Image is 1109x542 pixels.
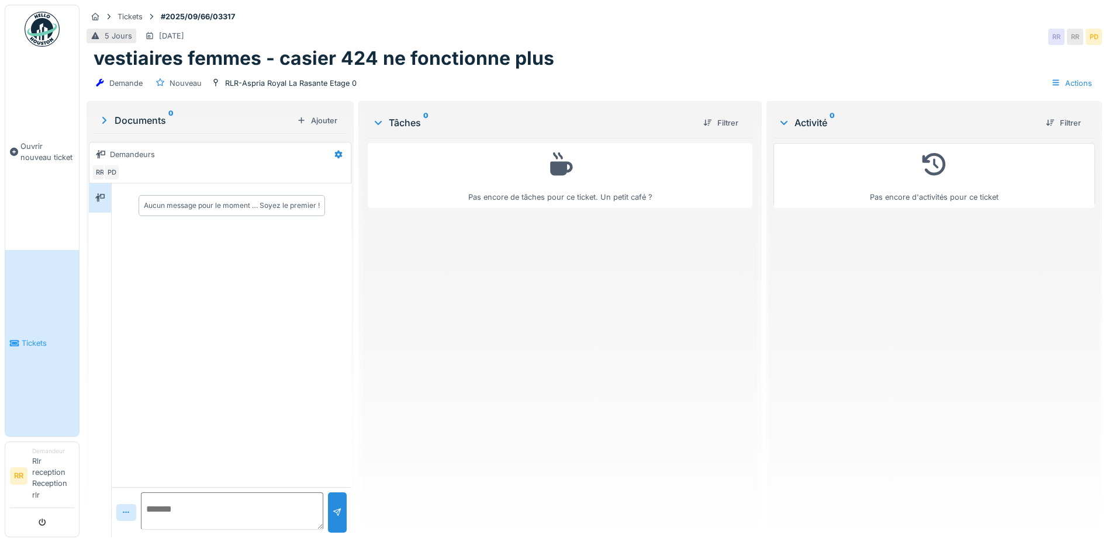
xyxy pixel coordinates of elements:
div: PD [1086,29,1102,45]
a: RR DemandeurRlr reception Reception rlr [10,447,74,508]
div: RLR-Aspria Royal La Rasante Etage 0 [225,78,357,89]
div: RR [1048,29,1065,45]
strong: #2025/09/66/03317 [156,11,240,22]
a: Ouvrir nouveau ticket [5,53,79,250]
div: RR [92,164,108,180]
sup: 0 [423,116,429,130]
div: Actions [1046,75,1097,92]
div: Tâches [372,116,694,130]
div: PD [103,164,120,180]
h1: vestiaires femmes - casier 424 ne fonctionne plus [94,47,554,70]
div: 5 Jours [105,30,132,41]
div: Nouveau [170,78,202,89]
div: Demandeur [32,447,74,456]
li: Rlr reception Reception rlr [32,447,74,505]
a: Tickets [5,250,79,436]
div: Filtrer [1041,115,1086,131]
div: RR [1067,29,1083,45]
span: Tickets [22,338,74,349]
div: Demandeurs [110,149,155,160]
div: Aucun message pour le moment … Soyez le premier ! [144,200,320,211]
div: Documents [98,113,292,127]
div: Demande [109,78,143,89]
img: Badge_color-CXgf-gQk.svg [25,12,60,47]
div: [DATE] [159,30,184,41]
div: Filtrer [699,115,743,131]
div: Activité [778,116,1037,130]
li: RR [10,467,27,485]
div: Pas encore de tâches pour ce ticket. Un petit café ? [375,148,745,203]
span: Ouvrir nouveau ticket [20,141,74,163]
div: Pas encore d'activités pour ce ticket [781,148,1087,203]
sup: 0 [168,113,174,127]
div: Tickets [118,11,143,22]
sup: 0 [830,116,835,130]
div: Ajouter [292,113,342,128]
